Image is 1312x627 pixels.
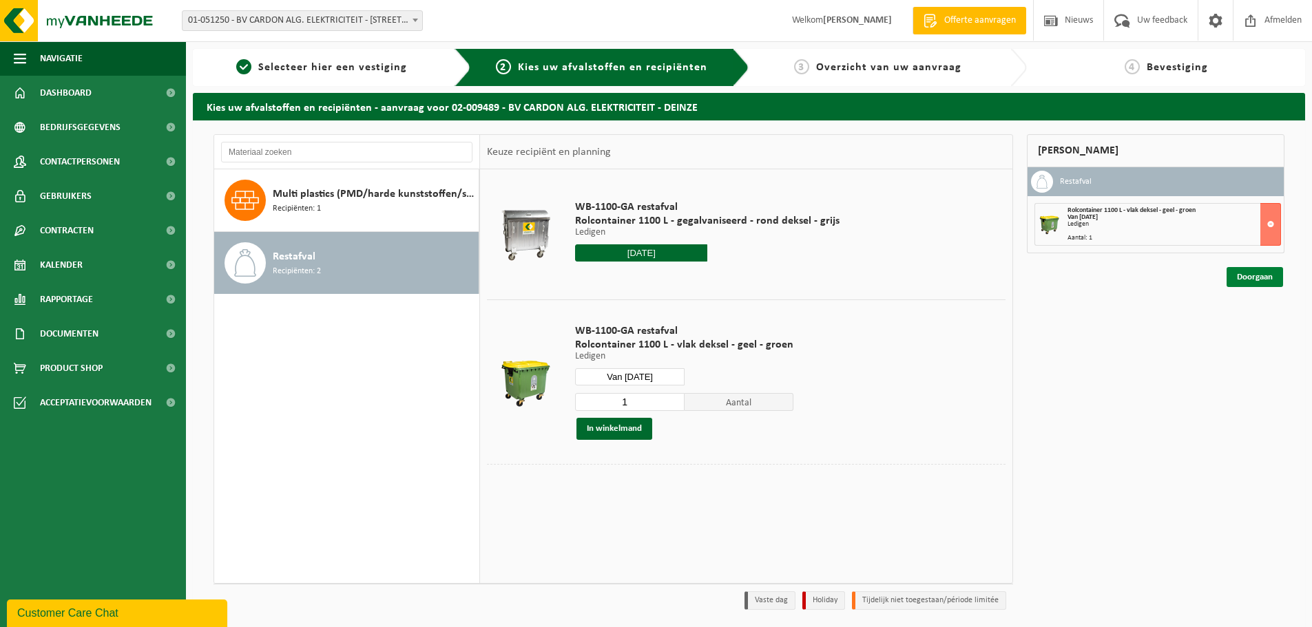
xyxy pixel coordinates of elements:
[40,282,93,317] span: Rapportage
[1068,235,1280,242] div: Aantal: 1
[816,62,961,73] span: Overzicht van uw aanvraag
[273,186,475,202] span: Multi plastics (PMD/harde kunststoffen/spanbanden/EPS/folie naturel/folie gemengd)
[941,14,1019,28] span: Offerte aanvragen
[1060,171,1092,193] h3: Restafval
[575,200,840,214] span: WB-1100-GA restafval
[575,338,793,352] span: Rolcontainer 1100 L - vlak deksel - geel - groen
[200,59,444,76] a: 1Selecteer hier een vestiging
[1125,59,1140,74] span: 4
[40,248,83,282] span: Kalender
[496,59,511,74] span: 2
[575,368,685,385] input: Selecteer datum
[7,597,230,627] iframe: chat widget
[40,179,92,213] span: Gebruikers
[1147,62,1208,73] span: Bevestiging
[480,135,618,169] div: Keuze recipiënt en planning
[214,169,479,232] button: Multi plastics (PMD/harde kunststoffen/spanbanden/EPS/folie naturel/folie gemengd) Recipiënten: 1
[1227,267,1283,287] a: Doorgaan
[40,317,98,351] span: Documenten
[273,248,315,265] span: Restafval
[40,76,92,110] span: Dashboard
[575,214,840,228] span: Rolcontainer 1100 L - gegalvaniseerd - rond deksel - grijs
[273,265,321,278] span: Recipiënten: 2
[40,41,83,76] span: Navigatie
[744,591,795,610] li: Vaste dag
[40,110,121,145] span: Bedrijfsgegevens
[40,385,152,420] span: Acceptatievoorwaarden
[214,232,479,294] button: Restafval Recipiënten: 2
[40,145,120,179] span: Contactpersonen
[40,213,94,248] span: Contracten
[823,15,892,25] strong: [PERSON_NAME]
[685,393,794,411] span: Aantal
[576,418,652,440] button: In winkelmand
[794,59,809,74] span: 3
[236,59,251,74] span: 1
[193,93,1305,120] h2: Kies uw afvalstoffen en recipiënten - aanvraag voor 02-009489 - BV CARDON ALG. ELEKTRICITEIT - DE...
[575,352,793,361] p: Ledigen
[221,142,472,162] input: Materiaal zoeken
[258,62,407,73] span: Selecteer hier een vestiging
[518,62,707,73] span: Kies uw afvalstoffen en recipiënten
[575,324,793,338] span: WB-1100-GA restafval
[1068,206,1196,214] span: Rolcontainer 1100 L - vlak deksel - geel - groen
[575,228,840,237] p: Ledigen
[802,591,845,610] li: Holiday
[183,11,422,30] span: 01-051250 - BV CARDON ALG. ELEKTRICITEIT - 9800 DEINZE, PATERSHOFSTRAAT 11
[1068,213,1098,221] strong: Van [DATE]
[182,10,423,31] span: 01-051250 - BV CARDON ALG. ELEKTRICITEIT - 9800 DEINZE, PATERSHOFSTRAAT 11
[913,7,1026,34] a: Offerte aanvragen
[1068,221,1280,228] div: Ledigen
[40,351,103,385] span: Product Shop
[575,244,707,262] input: Selecteer datum
[852,591,1006,610] li: Tijdelijk niet toegestaan/période limitée
[273,202,321,215] span: Recipiënten: 1
[1027,134,1284,167] div: [PERSON_NAME]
